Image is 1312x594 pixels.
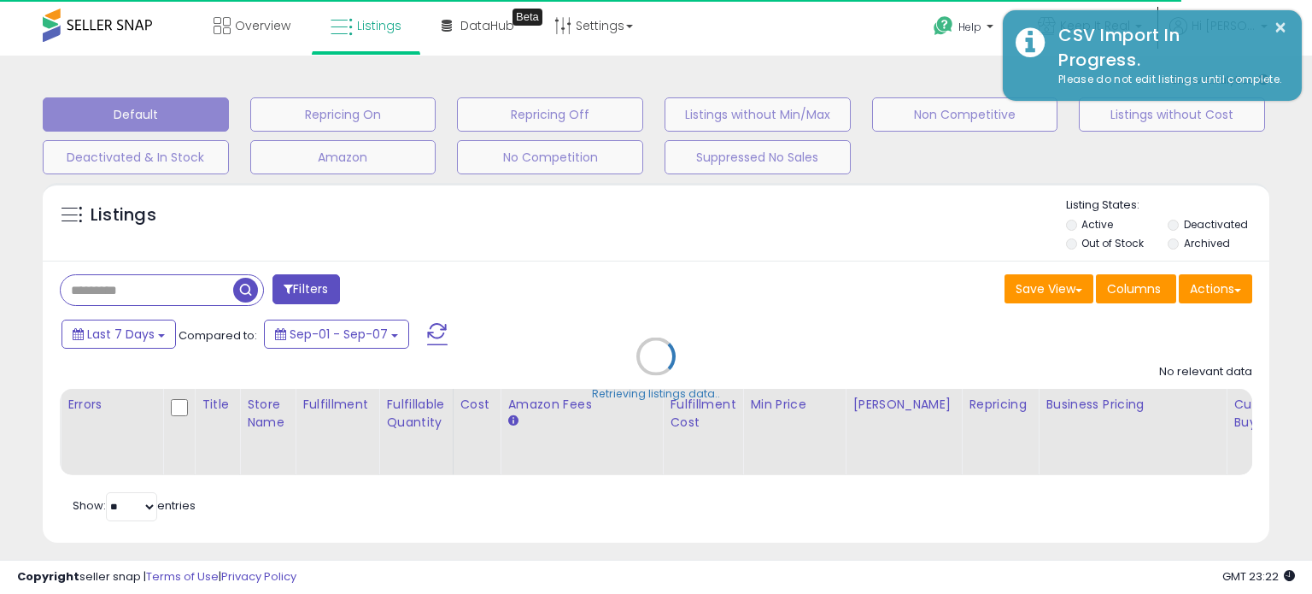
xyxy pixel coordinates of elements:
[872,97,1058,132] button: Non Competitive
[357,17,401,34] span: Listings
[43,97,229,132] button: Default
[17,568,79,585] strong: Copyright
[250,97,436,132] button: Repricing On
[235,17,290,34] span: Overview
[17,569,296,585] div: seller snap | |
[221,568,296,585] a: Privacy Policy
[457,97,643,132] button: Repricing Off
[457,140,643,174] button: No Competition
[43,140,229,174] button: Deactivated & In Stock
[920,3,1010,56] a: Help
[460,17,514,34] span: DataHub
[1222,568,1295,585] span: 2025-09-15 23:22 GMT
[146,568,219,585] a: Terms of Use
[592,386,720,402] div: Retrieving listings data..
[250,140,436,174] button: Amazon
[1045,72,1289,88] div: Please do not edit listings until complete.
[665,140,851,174] button: Suppressed No Sales
[512,9,542,26] div: Tooltip anchor
[933,15,954,37] i: Get Help
[958,20,981,34] span: Help
[665,97,851,132] button: Listings without Min/Max
[1079,97,1265,132] button: Listings without Cost
[1274,17,1287,38] button: ×
[1045,23,1289,72] div: CSV Import In Progress.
